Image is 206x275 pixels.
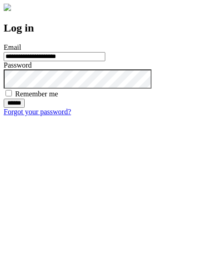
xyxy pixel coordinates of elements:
[4,61,32,69] label: Password
[4,108,71,116] a: Forgot your password?
[4,4,11,11] img: logo-4e3dc11c47720685a147b03b5a06dd966a58ff35d612b21f08c02c0306f2b779.png
[4,43,21,51] label: Email
[4,22,202,34] h2: Log in
[15,90,58,98] label: Remember me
